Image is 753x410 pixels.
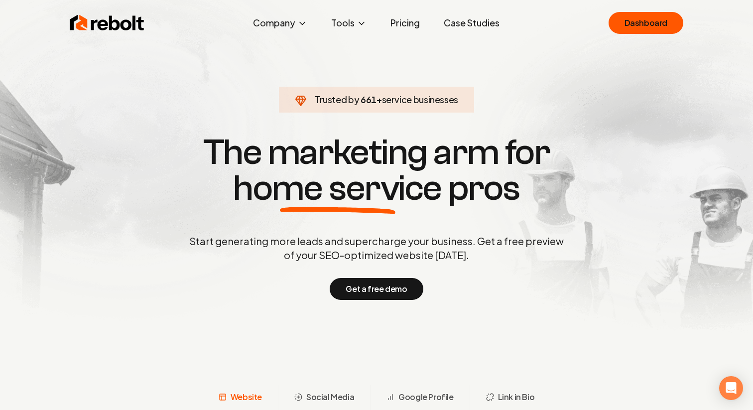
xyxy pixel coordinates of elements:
div: Open Intercom Messenger [719,376,743,400]
a: Case Studies [436,13,507,33]
span: + [376,94,382,105]
button: Company [245,13,315,33]
span: Website [231,391,262,403]
span: service businesses [382,94,459,105]
button: Tools [323,13,375,33]
button: Get a free demo [330,278,423,300]
span: home service [233,170,442,206]
span: Link in Bio [498,391,535,403]
span: 661 [361,93,376,107]
a: Pricing [382,13,428,33]
a: Dashboard [609,12,683,34]
span: Google Profile [398,391,453,403]
img: Rebolt Logo [70,13,144,33]
p: Start generating more leads and supercharge your business. Get a free preview of your SEO-optimiz... [187,234,566,262]
span: Trusted by [315,94,359,105]
h1: The marketing arm for pros [137,135,616,206]
span: Social Media [306,391,354,403]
